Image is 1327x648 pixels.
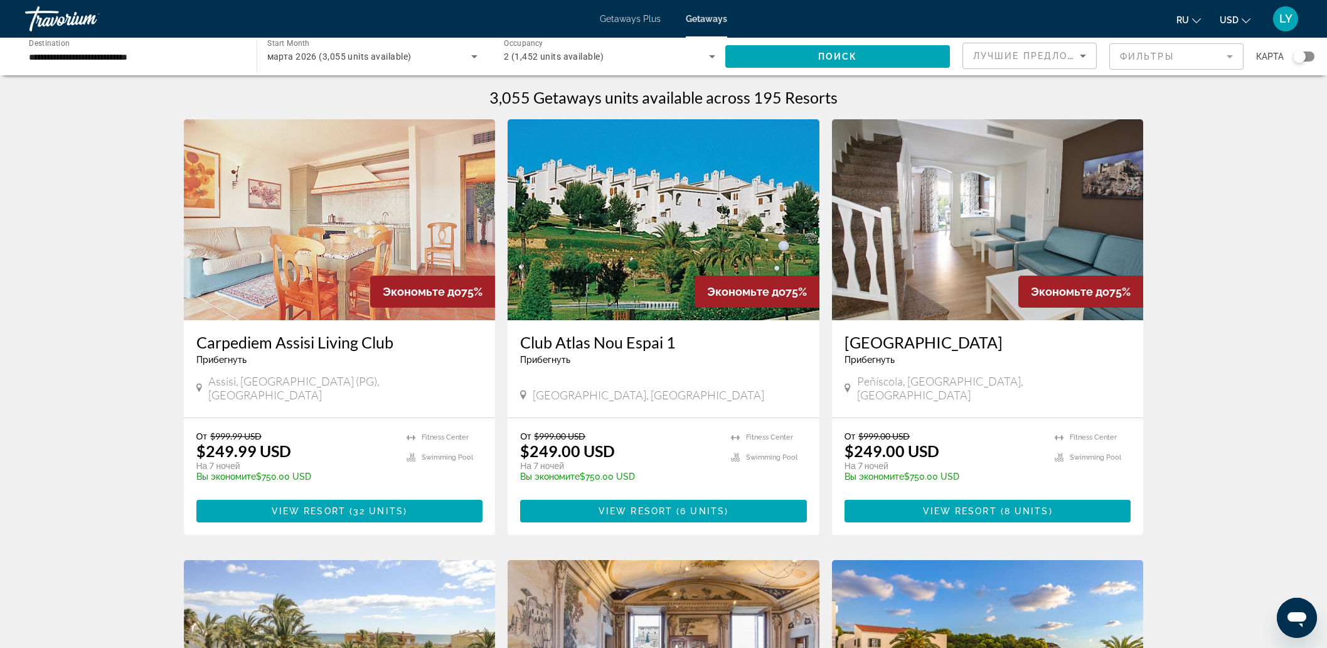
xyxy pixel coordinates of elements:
span: Экономьте до [383,285,461,298]
div: 75% [1018,276,1143,308]
span: Вы экономите [196,472,256,482]
span: $999.00 USD [534,431,585,441]
span: ( ) [997,506,1053,516]
span: ( ) [673,506,728,516]
a: Getaways Plus [600,14,661,24]
span: 8 units [1005,506,1049,516]
span: Peñíscola, [GEOGRAPHIC_DATA], [GEOGRAPHIC_DATA] [857,374,1131,402]
button: View Resort(8 units) [845,500,1131,522]
h1: 3,055 Getaways units available across 195 Resorts [489,88,838,107]
div: 75% [695,276,819,308]
span: $999.00 USD [858,431,910,441]
span: 32 units [353,506,403,516]
img: 3573I01X.jpg [184,119,496,320]
span: Прибегнуть [845,355,895,365]
p: $249.00 USD [520,441,615,460]
span: Экономьте до [707,285,786,298]
span: ru [1176,15,1189,25]
span: Assisi, [GEOGRAPHIC_DATA] (PG), [GEOGRAPHIC_DATA] [208,374,482,402]
span: LY [1279,13,1292,25]
span: Swimming Pool [746,453,797,462]
button: Filter [1109,43,1244,70]
span: От [845,431,855,441]
p: $249.00 USD [845,441,939,460]
span: ( ) [346,506,407,516]
span: Экономьте до [1031,285,1109,298]
span: Occupancy [504,39,543,48]
span: От [196,431,207,441]
span: $999.99 USD [210,431,262,441]
button: Поиск [725,45,951,68]
a: Club Atlas Nou Espai 1 [520,333,807,352]
span: марта 2026 (3,055 units available) [267,51,412,62]
button: Change language [1176,11,1201,29]
button: View Resort(32 units) [196,500,483,522]
span: Вы экономите [520,472,580,482]
span: Fitness Center [746,433,793,441]
span: Прибегнуть [520,355,570,365]
mat-select: Sort by [973,48,1086,63]
span: Вы экономите [845,472,904,482]
span: 2 (1,452 units available) [504,51,604,62]
div: 75% [370,276,495,308]
span: View Resort [923,506,997,516]
span: Destination [29,38,70,47]
p: $750.00 USD [520,472,718,482]
span: Fitness Center [422,433,469,441]
p: На 7 ночей [845,460,1043,472]
span: View Resort [599,506,673,516]
span: Fitness Center [1070,433,1117,441]
a: [GEOGRAPHIC_DATA] [845,333,1131,352]
a: Travorium [25,3,151,35]
button: Change currency [1220,11,1250,29]
span: Swimming Pool [422,453,473,462]
a: Getaways [686,14,727,24]
img: 3052I01X.jpg [832,119,1144,320]
p: На 7 ночей [196,460,395,472]
a: Carpediem Assisi Living Club [196,333,483,352]
p: $750.00 USD [845,472,1043,482]
span: USD [1220,15,1239,25]
button: View Resort(6 units) [520,500,807,522]
span: От [520,431,531,441]
span: [GEOGRAPHIC_DATA], [GEOGRAPHIC_DATA] [533,388,764,402]
span: Поиск [818,51,858,62]
img: 2441E01L.jpg [508,119,819,320]
button: User Menu [1269,6,1302,32]
span: View Resort [272,506,346,516]
iframe: Кнопка запуска окна обмена сообщениями [1277,598,1317,638]
span: Лучшие предложения [973,51,1107,61]
span: Прибегнуть [196,355,247,365]
span: карта [1256,48,1284,65]
p: На 7 ночей [520,460,718,472]
span: Start Month [267,39,309,48]
span: Swimming Pool [1070,453,1121,462]
p: $249.99 USD [196,441,291,460]
p: $750.00 USD [196,472,395,482]
span: 6 units [680,506,725,516]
